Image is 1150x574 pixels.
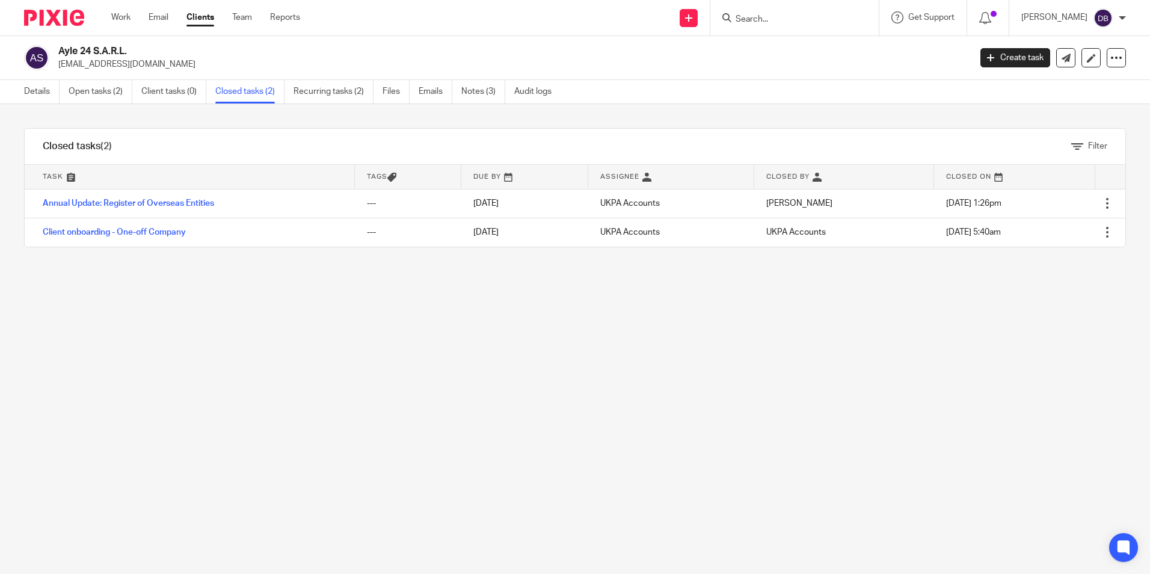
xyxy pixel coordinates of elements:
td: [DATE] [461,189,588,218]
img: Pixie [24,10,84,26]
span: Filter [1088,142,1107,150]
span: Get Support [908,13,955,22]
p: [EMAIL_ADDRESS][DOMAIN_NAME] [58,58,962,70]
a: Notes (3) [461,80,505,103]
td: [DATE] [461,218,588,247]
a: Open tasks (2) [69,80,132,103]
a: Reports [270,11,300,23]
a: Client tasks (0) [141,80,206,103]
a: Details [24,80,60,103]
div: --- [367,197,449,209]
a: Create task [980,48,1050,67]
th: Tags [355,165,461,189]
img: svg%3E [1093,8,1113,28]
h1: Closed tasks [43,140,112,153]
span: [DATE] 1:26pm [946,199,1001,208]
span: UKPA Accounts [766,228,826,236]
span: [DATE] 5:40am [946,228,1001,236]
input: Search [734,14,843,25]
a: Client onboarding - One-off Company [43,228,186,236]
img: svg%3E [24,45,49,70]
span: (2) [100,141,112,151]
a: Annual Update: Register of Overseas Entities [43,199,214,208]
a: Email [149,11,168,23]
a: Audit logs [514,80,561,103]
a: Files [383,80,410,103]
a: Work [111,11,131,23]
a: Clients [186,11,214,23]
a: Emails [419,80,452,103]
td: UKPA Accounts [588,189,754,218]
h2: Ayle 24 S.A.R.L. [58,45,781,58]
a: Team [232,11,252,23]
td: UKPA Accounts [588,218,754,247]
a: Recurring tasks (2) [294,80,374,103]
span: [PERSON_NAME] [766,199,832,208]
p: [PERSON_NAME] [1021,11,1087,23]
div: --- [367,226,449,238]
a: Closed tasks (2) [215,80,284,103]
